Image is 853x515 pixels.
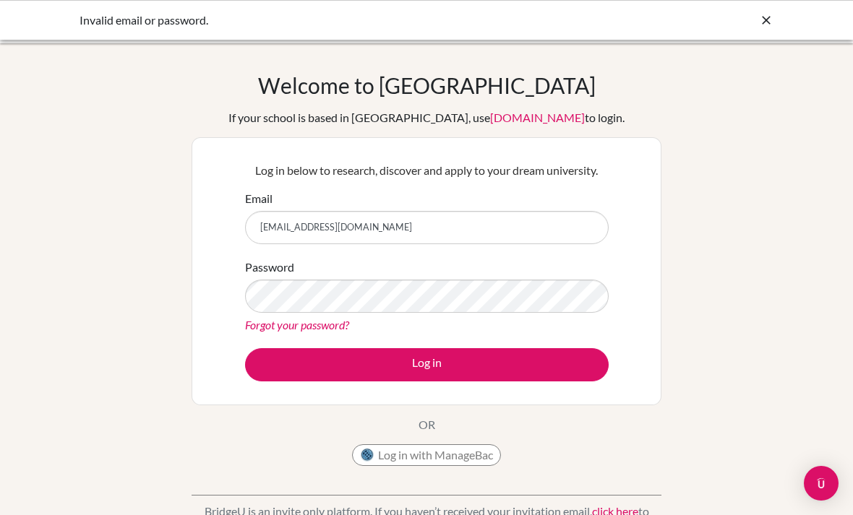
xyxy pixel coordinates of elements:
[80,12,557,29] div: Invalid email or password.
[419,416,435,433] p: OR
[490,111,585,124] a: [DOMAIN_NAME]
[245,190,273,207] label: Email
[245,318,349,332] a: Forgot your password?
[228,109,625,126] div: If your school is based in [GEOGRAPHIC_DATA], use to login.
[352,444,501,466] button: Log in with ManageBac
[804,466,839,501] div: Open Intercom Messenger
[245,348,609,381] button: Log in
[245,259,294,276] label: Password
[258,72,596,98] h1: Welcome to [GEOGRAPHIC_DATA]
[245,162,609,179] p: Log in below to research, discover and apply to your dream university.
